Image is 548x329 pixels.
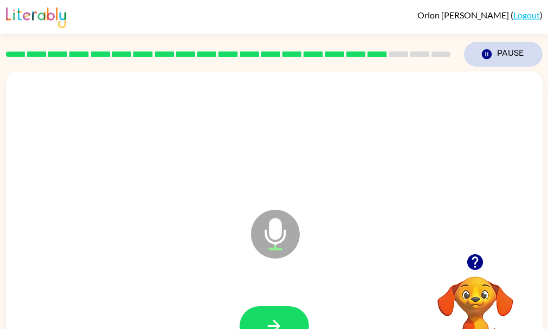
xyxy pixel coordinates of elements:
span: Orion [PERSON_NAME] [417,10,511,20]
img: Literably [6,4,66,28]
a: Logout [513,10,540,20]
button: Pause [464,42,543,67]
div: ( ) [417,10,543,20]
